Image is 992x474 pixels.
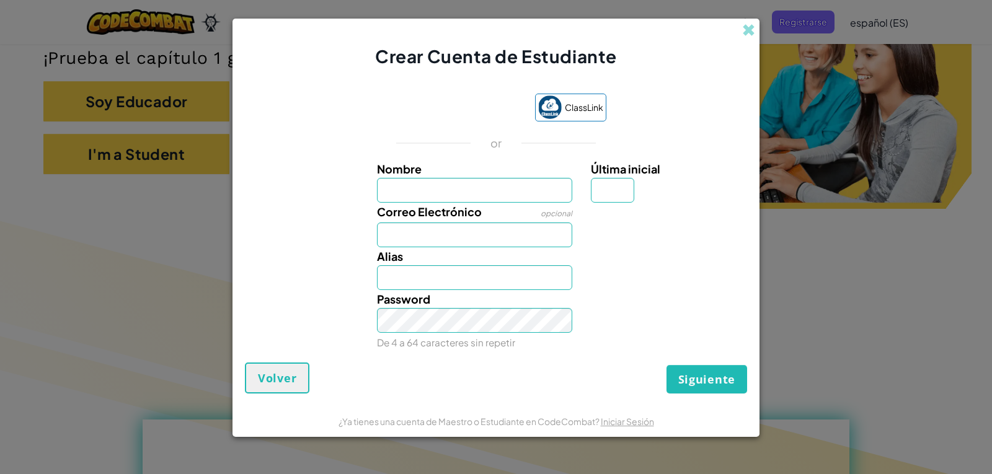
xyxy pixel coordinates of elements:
span: ClassLink [565,99,603,116]
span: opcional [541,209,572,218]
span: Password [377,292,430,306]
button: Volver [245,362,309,393]
img: classlink-logo-small.png [538,95,562,119]
small: De 4 a 64 caracteres sin repetir [377,336,515,348]
span: ¿Ya tienes una cuenta de Maestro o Estudiante en CodeCombat? [339,416,601,427]
span: Volver [258,371,296,385]
a: Iniciar Sesión [601,416,654,427]
p: or [490,136,502,151]
span: Última inicial [591,162,660,176]
span: Siguiente [678,372,735,387]
span: Alias [377,249,403,263]
span: Nombre [377,162,422,176]
span: Correo Electrónico [377,204,482,219]
span: Crear Cuenta de Estudiante [375,45,617,67]
button: Siguiente [666,365,747,393]
iframe: Botón Iniciar sesión con Google [380,95,529,122]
